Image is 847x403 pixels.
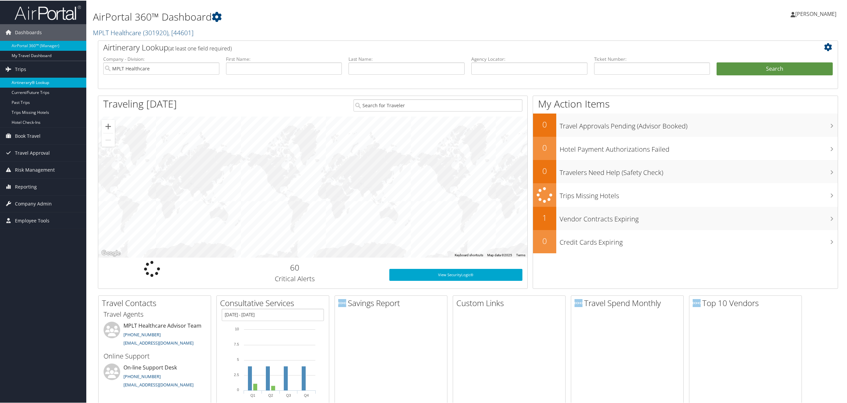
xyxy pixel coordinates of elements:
button: Zoom in [102,119,115,132]
tspan: 2.5 [234,372,239,376]
img: domo-logo.png [338,298,346,306]
h2: 1 [533,211,556,223]
a: Trips Missing Hotels [533,183,838,206]
h3: Trips Missing Hotels [560,187,838,200]
a: 0Credit Cards Expiring [533,229,838,253]
li: MPLT Healthcare Advisor Team [100,321,209,348]
a: Terms (opens in new tab) [516,253,525,256]
span: Company Admin [15,195,52,211]
a: 0Hotel Payment Authorizations Failed [533,136,838,159]
tspan: 10 [235,326,239,330]
span: Book Travel [15,127,40,144]
h2: Custom Links [456,297,565,308]
span: Employee Tools [15,212,49,228]
h2: 0 [533,165,556,176]
h1: AirPortal 360™ Dashboard [93,9,593,23]
label: Agency Locator: [471,55,587,62]
h2: Travel Spend Monthly [575,297,683,308]
span: [PERSON_NAME] [795,10,836,17]
span: Map data ©2025 [487,253,512,256]
h3: Online Support [104,351,206,360]
label: First Name: [226,55,342,62]
span: , [ 44601 ] [168,28,193,37]
span: Reporting [15,178,37,195]
text: Q1 [251,393,256,397]
button: Keyboard shortcuts [455,252,483,257]
img: domo-logo.png [575,298,582,306]
h2: Travel Contacts [102,297,211,308]
h2: 60 [210,261,379,273]
a: [EMAIL_ADDRESS][DOMAIN_NAME] [123,381,193,387]
text: Q3 [286,393,291,397]
label: Company - Division: [103,55,219,62]
h2: Consultative Services [220,297,329,308]
h2: Airtinerary Lookup [103,41,771,52]
h2: Savings Report [338,297,447,308]
h3: Vendor Contracts Expiring [560,210,838,223]
label: Last Name: [348,55,465,62]
h2: 0 [533,235,556,246]
h3: Hotel Payment Authorizations Failed [560,141,838,153]
h3: Travelers Need Help (Safety Check) [560,164,838,177]
a: Open this area in Google Maps (opens a new window) [100,248,122,257]
h3: Credit Cards Expiring [560,234,838,246]
a: View SecurityLogic® [389,268,522,280]
tspan: 0 [237,387,239,391]
span: Risk Management [15,161,55,178]
img: Google [100,248,122,257]
h2: 0 [533,118,556,129]
h3: Travel Approvals Pending (Advisor Booked) [560,118,838,130]
input: Search for Traveler [353,99,522,111]
tspan: 7.5 [234,342,239,346]
label: Ticket Number: [594,55,710,62]
span: Trips [15,60,26,77]
a: [PHONE_NUMBER] [123,331,161,337]
span: Travel Approval [15,144,50,161]
h1: Traveling [DATE] [103,96,177,110]
img: airportal-logo.png [15,4,81,20]
a: [EMAIL_ADDRESS][DOMAIN_NAME] [123,339,193,345]
a: 0Travelers Need Help (Safety Check) [533,159,838,183]
li: On-line Support Desk [100,363,209,390]
h3: Critical Alerts [210,274,379,283]
a: [PERSON_NAME] [791,3,843,23]
h2: Top 10 Vendors [693,297,802,308]
span: (at least one field required) [168,44,232,51]
span: Dashboards [15,24,42,40]
h1: My Action Items [533,96,838,110]
text: Q4 [304,393,309,397]
span: ( 301920 ) [143,28,168,37]
h3: Travel Agents [104,309,206,318]
a: [PHONE_NUMBER] [123,373,161,379]
a: 1Vendor Contracts Expiring [533,206,838,229]
button: Search [717,62,833,75]
a: 0Travel Approvals Pending (Advisor Booked) [533,113,838,136]
button: Zoom out [102,133,115,146]
tspan: 5 [237,357,239,361]
text: Q2 [268,393,273,397]
img: domo-logo.png [693,298,701,306]
a: MPLT Healthcare [93,28,193,37]
h2: 0 [533,141,556,153]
